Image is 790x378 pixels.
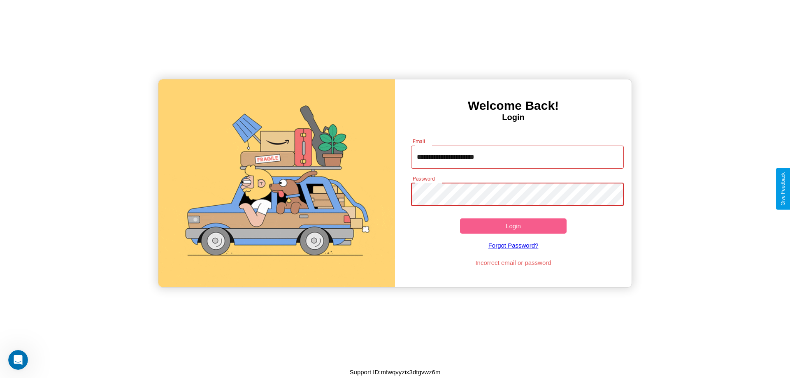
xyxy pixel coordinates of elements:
h3: Welcome Back! [395,99,632,113]
img: gif [158,79,395,287]
button: Login [460,218,567,234]
p: Incorrect email or password [407,257,620,268]
a: Forgot Password? [407,234,620,257]
label: Password [413,175,434,182]
p: Support ID: mfwqvyzix3dtgvwz6m [350,366,441,378]
h4: Login [395,113,632,122]
div: Give Feedback [780,172,786,206]
label: Email [413,138,425,145]
iframe: Intercom live chat [8,350,28,370]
